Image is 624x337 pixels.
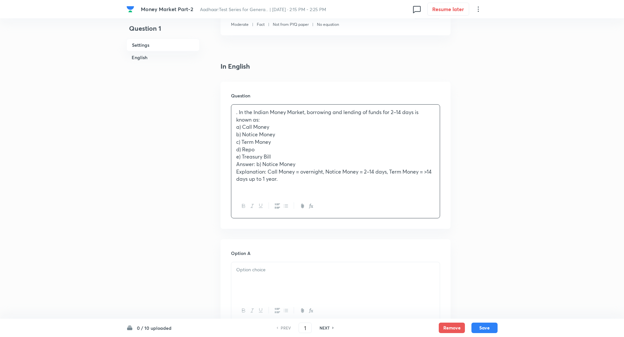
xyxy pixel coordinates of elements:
[126,24,200,39] h4: Question 1
[281,325,291,331] h6: PREV
[137,325,172,331] h6: 0 / 10 uploaded
[236,168,435,183] p: Explanation: Call Money = overnight, Notice Money = 2–14 days, Term Money = >14 days up to 1 year.
[126,39,200,51] h6: Settings
[231,250,440,257] h6: Option A
[236,131,435,138] p: b) Notice Money
[236,109,435,123] p: . In the Indian Money Market, borrowing and lending of funds for 2–14 days is known as:
[236,138,435,146] p: c) Term Money
[231,22,249,27] p: Moderate
[273,22,309,27] p: Not from PYQ paper
[471,323,498,333] button: Save
[126,5,134,13] img: Company Logo
[236,153,435,160] p: e) Treasury Bill
[427,3,469,16] button: Resume later
[200,6,326,12] span: Aadhaar:Test Series for Genera... | [DATE] · 2:15 PM - 2:25 PM
[236,123,435,131] p: a) Call Money
[236,160,435,168] p: Answer: b) Notice Money
[141,6,193,12] span: Money Market Part-2
[439,323,465,333] button: Remove
[231,92,440,99] h6: Question
[126,5,136,13] a: Company Logo
[317,22,339,27] p: No equation
[126,51,200,63] h6: English
[236,146,435,153] p: d) Repo
[257,22,265,27] p: Fact
[221,61,451,71] h4: In English
[320,325,330,331] h6: NEXT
